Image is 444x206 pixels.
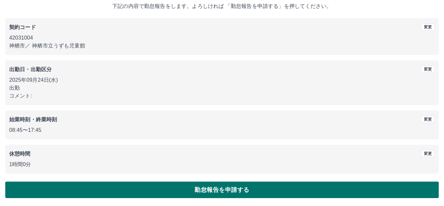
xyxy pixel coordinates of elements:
p: 下記の内容で勤怠報告をします。よろしければ 「勤怠報告を申請する」を押してください。 [5,2,439,10]
button: 変更 [421,23,435,31]
p: 42031004 [9,34,435,42]
b: 休憩時間 [9,151,31,157]
button: 変更 [421,150,435,157]
button: 変更 [421,116,435,123]
button: 勤怠報告を申請する [5,182,439,198]
p: コメント: [9,92,435,100]
b: 始業時刻・終業時刻 [9,117,57,122]
b: 出勤日・出勤区分 [9,67,52,72]
p: 1時間0分 [9,161,435,168]
p: 2025年09月24日(水) [9,76,435,84]
button: 変更 [421,66,435,73]
p: 神栖市 ／ 神栖市立うずも児童館 [9,42,435,50]
p: 08:45 〜 17:45 [9,126,435,134]
b: 契約コード [9,24,36,30]
p: 出勤 [9,84,435,92]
